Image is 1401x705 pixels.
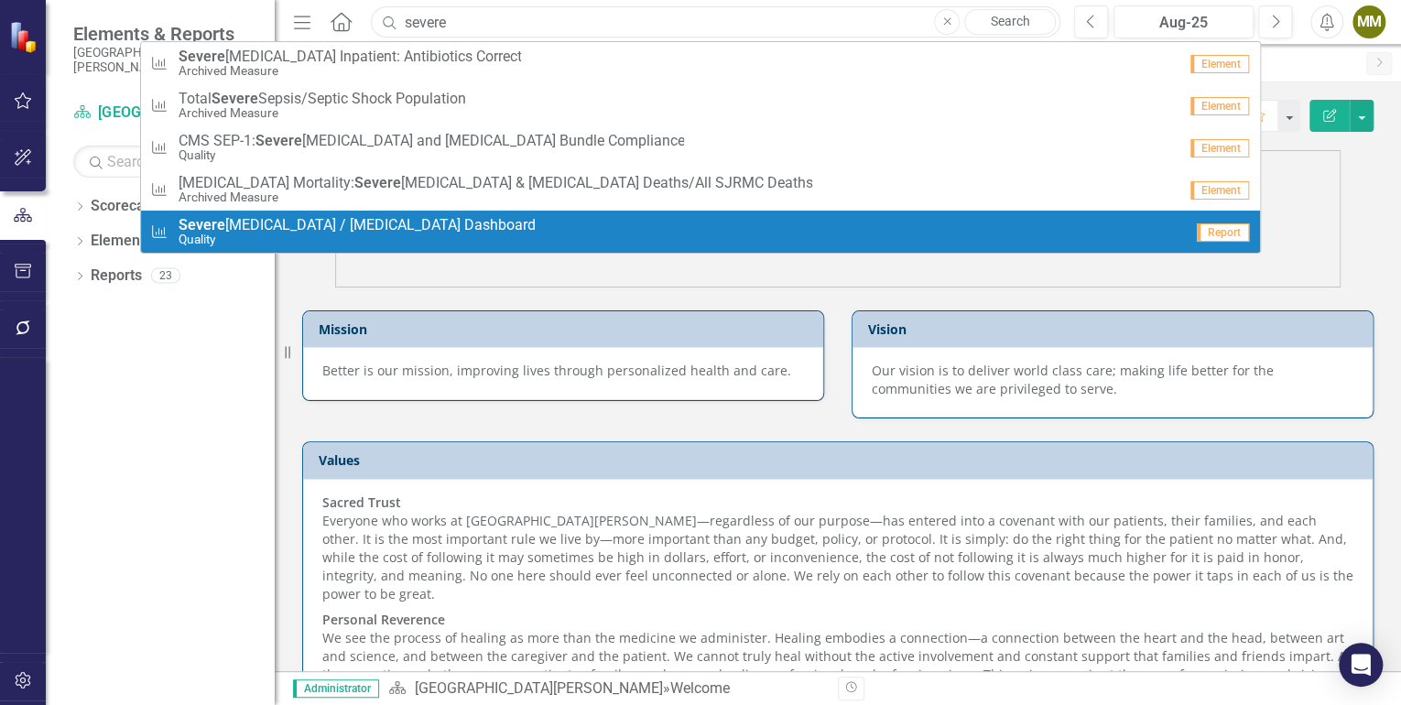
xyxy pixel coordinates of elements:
strong: Sacred Trust [322,493,401,511]
span: CMS SEP-1: [MEDICAL_DATA] and [MEDICAL_DATA] Bundle Compliance [178,133,684,149]
a: [GEOGRAPHIC_DATA][PERSON_NAME] [414,679,662,697]
span: Elements & Reports [73,23,256,45]
a: [MEDICAL_DATA] Mortality:Severe[MEDICAL_DATA] & [MEDICAL_DATA] Deaths/All SJRMC DeathsArchived Me... [141,168,1260,211]
strong: Severe [255,132,301,149]
p: Our vision is to deliver world class care; making life better for the communities we are privileg... [872,362,1353,398]
small: Archived Measure [178,64,521,78]
a: [GEOGRAPHIC_DATA][PERSON_NAME] [73,103,256,124]
div: 23 [151,268,180,284]
strong: Severe [353,174,400,191]
span: Administrator [293,679,379,698]
a: Reports [91,266,142,287]
div: Welcome [669,679,729,697]
p: Better is our mission, improving lives through personalized health and care. [322,362,804,380]
a: Scorecards [91,196,166,217]
a: [MEDICAL_DATA] / [MEDICAL_DATA] DashboardQualityReport [141,211,1260,253]
div: Open Intercom Messenger [1339,643,1383,687]
button: MM [1352,5,1385,38]
h3: Mission [319,322,814,336]
a: Elements [91,231,152,252]
span: Element [1190,97,1249,115]
small: [GEOGRAPHIC_DATA][PERSON_NAME] [73,45,256,75]
div: » [388,678,824,700]
a: TotalSepsis/Septic Shock PopulationArchived MeasureElement [141,84,1260,126]
div: Aug-25 [1120,12,1247,34]
button: Aug-25 [1113,5,1254,38]
a: [MEDICAL_DATA] Inpatient: Antibiotics CorrectArchived MeasureElement [141,42,1260,84]
input: Search Below... [73,146,256,178]
span: Total Sepsis/Septic Shock Population [178,91,465,107]
span: Report [1197,223,1249,242]
a: CMS SEP-1:Severe[MEDICAL_DATA] and [MEDICAL_DATA] Bundle ComplianceQualityElement [141,126,1260,168]
strong: Personal Reverence [322,611,445,628]
span: Element [1190,55,1249,73]
img: ClearPoint Strategy [9,20,41,52]
input: Search ClearPoint... [371,6,1060,38]
a: Search [964,9,1056,35]
small: Archived Measure [178,106,465,120]
span: [MEDICAL_DATA] Inpatient: Antibiotics Correct [178,49,521,65]
small: Quality [178,233,535,246]
p: Everyone who works at [GEOGRAPHIC_DATA][PERSON_NAME]—regardless of our purpose—has entered into a... [322,493,1353,607]
span: [MEDICAL_DATA] / [MEDICAL_DATA] Dashboard [178,217,535,233]
small: Archived Measure [178,190,812,204]
h3: Vision [868,322,1363,336]
small: Quality [178,148,684,162]
h3: Values [319,453,1363,467]
span: Element [1190,139,1249,157]
span: [MEDICAL_DATA] Mortality: [MEDICAL_DATA] & [MEDICAL_DATA] Deaths/All SJRMC Deaths [178,175,812,191]
span: Element [1190,181,1249,200]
